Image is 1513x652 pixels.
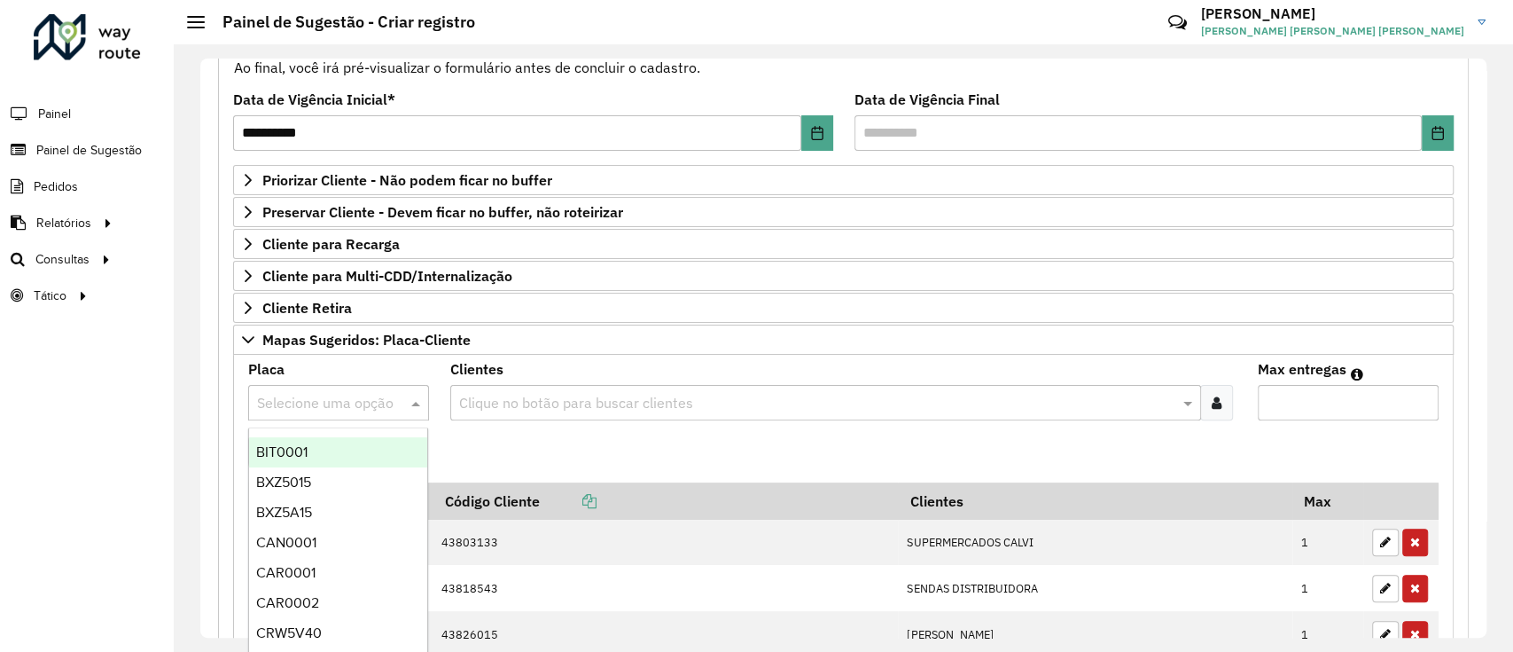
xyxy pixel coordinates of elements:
[1158,4,1197,42] a: Contato Rápido
[262,333,471,347] span: Mapas Sugeridos: Placa-Cliente
[433,520,898,566] td: 43803133
[539,492,596,510] a: Copiar
[233,165,1454,195] a: Priorizar Cliente - Não podem ficar no buffer
[256,595,319,610] span: CAR0002
[262,205,623,219] span: Preservar Cliente - Devem ficar no buffer, não roteirizar
[433,483,898,520] th: Código Cliente
[801,115,833,151] button: Choose Date
[233,293,1454,323] a: Cliente Retira
[1201,5,1464,22] h3: [PERSON_NAME]
[256,505,312,520] span: BXZ5A15
[233,229,1454,259] a: Cliente para Recarga
[898,520,1292,566] td: SUPERMERCADOS CALVI
[233,89,395,110] label: Data de Vigência Inicial
[433,565,898,611] td: 43818543
[1201,23,1464,39] span: [PERSON_NAME] [PERSON_NAME] [PERSON_NAME]
[256,625,322,640] span: CRW5V40
[1292,565,1363,611] td: 1
[256,444,308,460] span: BIT0001
[1422,115,1454,151] button: Choose Date
[898,483,1292,520] th: Clientes
[34,287,66,305] span: Tático
[1292,520,1363,566] td: 1
[36,214,91,232] span: Relatórios
[256,475,311,490] span: BXZ5015
[248,358,285,380] label: Placa
[854,89,1000,110] label: Data de Vigência Final
[898,565,1292,611] td: SENDAS DISTRIBUIDORA
[262,173,552,187] span: Priorizar Cliente - Não podem ficar no buffer
[34,177,78,196] span: Pedidos
[233,197,1454,227] a: Preservar Cliente - Devem ficar no buffer, não roteirizar
[38,105,71,123] span: Painel
[35,250,90,269] span: Consultas
[262,301,352,315] span: Cliente Retira
[256,565,316,580] span: CAR0001
[1292,483,1363,520] th: Max
[205,12,475,32] h2: Painel de Sugestão - Criar registro
[233,325,1454,355] a: Mapas Sugeridos: Placa-Cliente
[36,141,142,160] span: Painel de Sugestão
[1351,367,1363,381] em: Máximo de clientes que serão colocados na mesma rota com os clientes informados
[1258,358,1346,380] label: Max entregas
[450,358,503,380] label: Clientes
[262,237,400,251] span: Cliente para Recarga
[262,269,512,283] span: Cliente para Multi-CDD/Internalização
[233,261,1454,291] a: Cliente para Multi-CDD/Internalização
[256,535,316,550] span: CAN0001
